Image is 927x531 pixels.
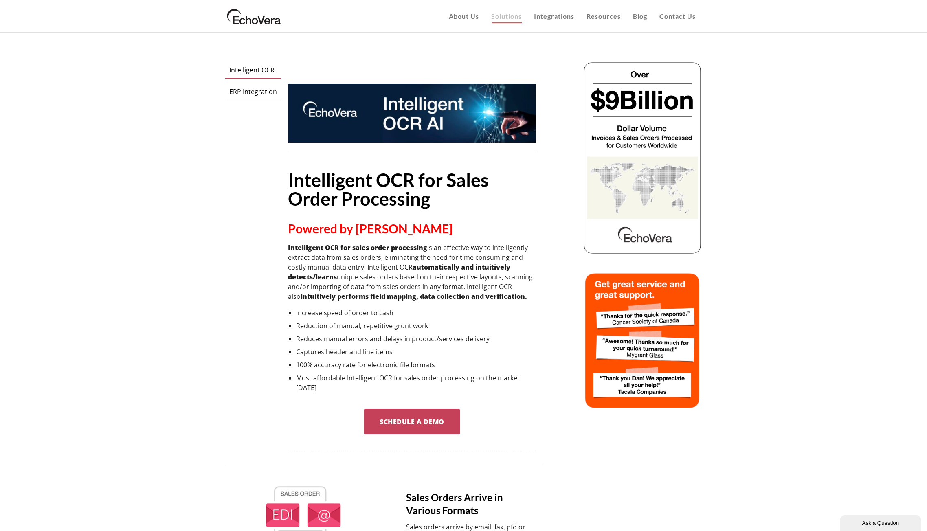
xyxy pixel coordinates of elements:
[364,409,460,435] a: Schedule a Demo
[296,321,536,331] li: Reduction of manual, repetitive grunt work
[633,12,647,20] span: Blog
[296,360,536,370] li: 100% accuracy rate for electronic file formats
[296,373,536,393] li: Most affordable Intelligent OCR for sales order processing on the market [DATE]
[583,271,702,410] img: echovera intelligent ocr sales order automation
[288,169,489,210] strong: Intelligent OCR for Sales Order Processing
[288,221,453,236] span: Powered by [PERSON_NAME]
[288,84,536,143] img: Intelligent OCR AI
[406,491,537,517] h4: Sales Orders Arrive in Various Formats
[659,12,696,20] span: Contact Us
[229,87,277,96] span: ERP Integration
[288,243,536,301] p: is an effective way to intelligently extract data from sales orders, eliminating the need for tim...
[296,347,536,357] li: Captures header and line items
[288,263,510,281] strong: automatically and intuitively detects/learns
[491,12,522,20] span: Solutions
[301,292,527,301] strong: intuitively performs field mapping, data collection and verification.
[229,66,275,75] span: Intelligent OCR
[288,243,427,252] strong: Intelligent OCR for sales order processing
[380,417,444,426] span: Schedule a Demo
[225,6,283,26] img: EchoVera
[534,12,574,20] span: Integrations
[225,83,281,101] a: ERP Integration
[296,308,536,318] li: Increase speed of order to cash
[225,61,281,79] a: Intelligent OCR
[296,334,536,344] li: Reduces manual errors and delays in product/services delivery
[449,12,479,20] span: About Us
[587,12,621,20] span: Resources
[583,61,702,255] img: echovera dollar volume
[840,513,923,531] iframe: chat widget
